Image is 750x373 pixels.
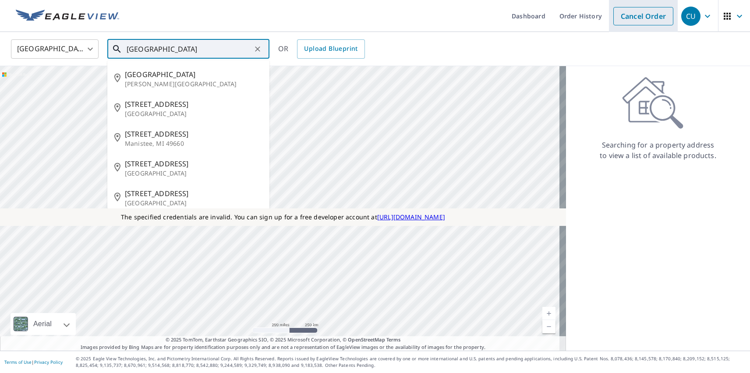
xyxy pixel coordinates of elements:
[16,10,119,23] img: EV Logo
[31,313,54,335] div: Aerial
[297,39,364,59] a: Upload Blueprint
[125,129,262,139] span: [STREET_ADDRESS]
[599,140,717,161] p: Searching for a property address to view a list of available products.
[34,359,63,365] a: Privacy Policy
[681,7,700,26] div: CU
[386,336,401,343] a: Terms
[125,99,262,109] span: [STREET_ADDRESS]
[348,336,385,343] a: OpenStreetMap
[304,43,357,54] span: Upload Blueprint
[166,336,401,344] span: © 2025 TomTom, Earthstar Geographics SIO, © 2025 Microsoft Corporation, ©
[125,188,262,199] span: [STREET_ADDRESS]
[76,355,746,369] p: © 2025 Eagle View Technologies, Inc. and Pictometry International Corp. All Rights Reserved. Repo...
[278,39,365,59] div: OR
[542,320,555,333] a: Current Level 5, Zoom Out
[125,158,262,169] span: [STREET_ADDRESS]
[11,313,76,335] div: Aerial
[4,359,63,365] p: |
[125,80,262,88] p: [PERSON_NAME][GEOGRAPHIC_DATA]
[127,37,251,61] input: Search by address or latitude-longitude
[125,199,262,208] p: [GEOGRAPHIC_DATA]
[125,169,262,178] p: [GEOGRAPHIC_DATA]
[125,139,262,148] p: Manistee, MI 49660
[542,307,555,320] a: Current Level 5, Zoom In
[4,359,32,365] a: Terms of Use
[377,213,445,221] a: [URL][DOMAIN_NAME]
[11,37,99,61] div: [GEOGRAPHIC_DATA]
[613,7,673,25] a: Cancel Order
[125,109,262,118] p: [GEOGRAPHIC_DATA]
[125,69,262,80] span: [GEOGRAPHIC_DATA]
[251,43,264,55] button: Clear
